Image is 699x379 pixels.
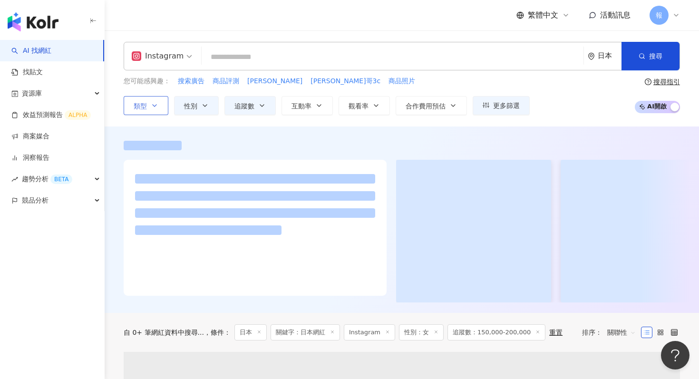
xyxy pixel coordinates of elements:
button: 商品評測 [212,76,240,87]
span: 商品照片 [388,77,415,86]
button: 追蹤數 [224,96,276,115]
span: 條件 ： [204,329,231,336]
span: 性別：女 [399,324,444,340]
a: searchAI 找網紅 [11,46,51,56]
span: 類型 [134,102,147,110]
div: 重置 [549,329,563,336]
div: 排序： [582,325,641,340]
a: 洞察報告 [11,153,49,163]
span: 搜尋 [649,52,662,60]
span: 競品分析 [22,190,49,211]
span: 關聯性 [607,325,636,340]
span: 更多篩選 [493,102,520,109]
span: 日本 [234,324,267,340]
span: 互動率 [291,102,311,110]
button: 搜索廣告 [177,76,205,87]
span: 性別 [184,102,197,110]
div: 搜尋指引 [653,78,680,86]
button: 合作費用預估 [396,96,467,115]
button: 類型 [124,96,168,115]
span: 活動訊息 [600,10,631,19]
span: 追蹤數：150,000-200,000 [447,324,545,340]
span: 觀看率 [349,102,369,110]
span: 趨勢分析 [22,168,72,190]
span: 報 [656,10,662,20]
button: 互動率 [282,96,333,115]
div: BETA [50,175,72,184]
div: 日本 [598,52,621,60]
span: 搜索廣告 [178,77,204,86]
span: 商品評測 [213,77,239,86]
span: [PERSON_NAME] [247,77,302,86]
button: 商品照片 [388,76,416,87]
span: 關鍵字：日本網紅 [271,324,340,340]
span: 繁體中文 [528,10,558,20]
span: 您可能感興趣： [124,77,170,86]
a: 找貼文 [11,68,43,77]
button: 觀看率 [339,96,390,115]
button: 搜尋 [621,42,680,70]
iframe: Help Scout Beacon - Open [661,341,689,369]
button: 更多篩選 [473,96,530,115]
span: [PERSON_NAME]哥3c [311,77,380,86]
span: 合作費用預估 [406,102,446,110]
a: 效益預測報告ALPHA [11,110,91,120]
span: 資源庫 [22,83,42,104]
span: environment [588,53,595,60]
span: 追蹤數 [234,102,254,110]
button: [PERSON_NAME]哥3c [310,76,381,87]
span: rise [11,176,18,183]
a: 商案媒合 [11,132,49,141]
img: logo [8,12,58,31]
div: 自 0+ 筆網紅資料中搜尋... [124,329,204,336]
button: 性別 [174,96,219,115]
div: Instagram [132,49,184,64]
span: question-circle [645,78,651,85]
span: Instagram [344,324,395,340]
button: [PERSON_NAME] [247,76,303,87]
